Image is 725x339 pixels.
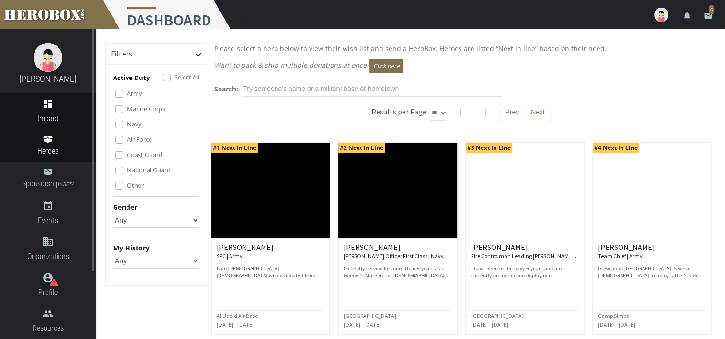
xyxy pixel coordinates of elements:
label: Coast Guard [127,149,162,160]
label: Other [127,180,144,191]
small: Al Udeid Air Base [217,312,258,319]
small: [DATE] - [DATE] [598,321,635,328]
small: SPC | Army [217,252,242,260]
span: 6 [709,5,714,14]
p: Please select a hero below to view their wish list and send a HeroBox. Heroes are listed “Next in... [214,43,708,54]
small: Camp Simba [598,312,630,319]
a: #3 Next In Line [PERSON_NAME] Fire Controlman Leading [PERSON_NAME] Officer | Navy I have been in... [465,142,585,335]
p: I have been in the navy 6 years and am currently on my second deployment. [471,265,579,279]
button: Click here [369,59,403,73]
p: Active Duty [113,72,150,83]
img: user-image [654,8,668,22]
label: Air Force [127,134,152,145]
button: Prev [499,104,525,121]
label: National Guard [127,165,171,175]
span: #4 Next In Line [593,143,639,153]
span: #3 Next In Line [466,143,512,153]
h6: [PERSON_NAME] [344,243,451,260]
span: #2 Next In Line [338,143,385,153]
i: notifications [683,11,691,20]
small: Team Chief | Army [598,252,643,260]
label: Marine Corps [127,103,165,114]
a: #4 Next In Line [PERSON_NAME] Team Chief | Army Grew up in [GEOGRAPHIC_DATA]. Several [DEMOGRAPHI... [592,142,712,335]
i: email [704,11,713,20]
small: BETA [63,181,74,188]
label: Army [127,88,142,99]
small: [PERSON_NAME] Officer First Class | Navy [344,252,444,260]
a: #1 Next In Line [PERSON_NAME] SPC | Army I am [DEMOGRAPHIC_DATA] [DEMOGRAPHIC_DATA] who graduated... [211,142,330,335]
p: Want to pack & ship multiple donations at once? [214,59,708,73]
h6: [PERSON_NAME] [598,243,706,260]
a: #2 Next In Line [PERSON_NAME] [PERSON_NAME] Officer First Class | Navy Currently serving for more... [338,142,457,335]
p: Grew up in [GEOGRAPHIC_DATA]. Several [DEMOGRAPHIC_DATA] from my father’s side were in the Army w... [598,265,706,279]
small: [DATE] - [DATE] [344,321,381,328]
h6: [PERSON_NAME] [217,243,324,260]
a: [PERSON_NAME] [20,74,76,84]
small: [GEOGRAPHIC_DATA] [471,312,524,319]
label: Gender [113,202,137,213]
span: | [459,107,462,116]
small: [DATE] - [DATE] [217,321,254,328]
p: I am [DEMOGRAPHIC_DATA] [DEMOGRAPHIC_DATA] who graduated from [US_STATE][GEOGRAPHIC_DATA] [DATE] ... [217,265,324,279]
p: Currently serving for more than 9 years as a Gunner's Mate in the [DEMOGRAPHIC_DATA] Navy and on ... [344,265,451,279]
small: Fire Controlman Leading [PERSON_NAME] Officer | Navy [471,250,608,260]
span: | [483,107,487,116]
button: Next [525,104,551,121]
h6: Filters [111,50,132,58]
img: female.jpg [34,43,62,72]
label: Search: [214,83,238,94]
span: #1 Next In Line [211,143,258,153]
label: Navy [127,119,142,129]
h6: Results per Page: [371,107,428,116]
label: Select All [174,72,199,82]
label: My History [113,242,150,253]
input: Try someone's name or a military base or hometown [243,81,502,97]
h6: [PERSON_NAME] [471,243,579,260]
small: [DATE] - [DATE] [471,321,508,328]
small: [GEOGRAPHIC_DATA] [344,312,396,319]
